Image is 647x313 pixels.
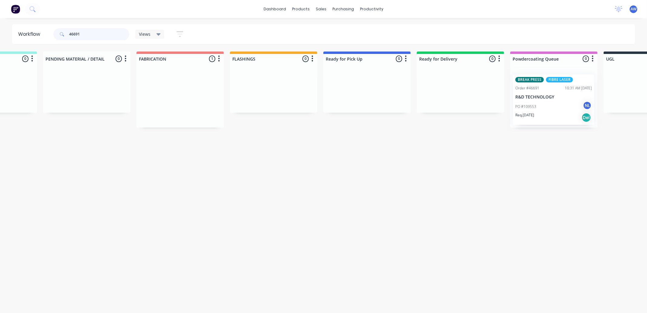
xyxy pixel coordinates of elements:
[289,5,313,14] div: products
[11,5,20,14] img: Factory
[69,28,129,40] input: Search for orders...
[139,31,150,37] span: Views
[357,5,386,14] div: productivity
[261,5,289,14] a: dashboard
[329,5,357,14] div: purchasing
[18,31,43,38] div: Workflow
[631,6,636,12] span: AW
[313,5,329,14] div: sales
